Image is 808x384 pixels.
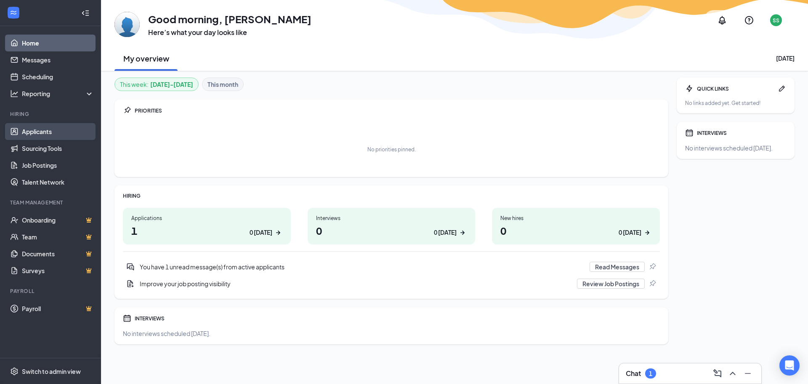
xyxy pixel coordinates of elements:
[619,228,641,237] div: 0 [DATE]
[717,15,727,25] svg: Notifications
[728,368,738,379] svg: ChevronUp
[626,369,641,378] h3: Chat
[135,107,660,114] div: PRIORITIES
[500,215,651,222] div: New hires
[776,54,795,62] div: [DATE]
[316,223,467,238] h1: 0
[123,258,660,275] a: DoubleChatActiveYou have 1 unread message(s) from active applicantsRead MessagesPin
[22,35,94,51] a: Home
[308,208,476,244] a: Interviews00 [DATE]ArrowRight
[22,68,94,85] a: Scheduling
[123,258,660,275] div: You have 1 unread message(s) from active applicants
[22,212,94,228] a: OnboardingCrown
[10,199,92,206] div: Team Management
[22,300,94,317] a: PayrollCrown
[126,279,135,288] svg: DocumentAdd
[274,228,282,237] svg: ArrowRight
[367,146,416,153] div: No priorities pinned.
[22,228,94,245] a: TeamCrown
[123,208,291,244] a: Applications10 [DATE]ArrowRight
[779,355,800,376] div: Open Intercom Messenger
[773,17,779,24] div: SS
[643,228,651,237] svg: ArrowRight
[123,106,131,115] svg: Pin
[140,263,585,271] div: You have 1 unread message(s) from active applicants
[22,123,94,140] a: Applicants
[123,275,660,292] div: Improve your job posting visibility
[140,279,572,288] div: Improve your job posting visibility
[697,85,774,92] div: QUICK LINKS
[697,129,786,137] div: INTERVIEWS
[712,368,723,379] svg: ComposeMessage
[81,9,90,17] svg: Collapse
[131,215,282,222] div: Applications
[744,15,754,25] svg: QuestionInfo
[148,12,311,26] h1: Good morning, [PERSON_NAME]
[743,368,753,379] svg: Minimize
[10,110,92,118] div: Hiring
[778,84,786,93] svg: Pen
[648,263,656,271] svg: Pin
[500,223,651,238] h1: 0
[22,140,94,157] a: Sourcing Tools
[22,51,94,68] a: Messages
[123,53,169,64] h2: My overview
[123,329,660,338] div: No interviews scheduled [DATE].
[711,367,724,380] button: ComposeMessage
[741,367,755,380] button: Minimize
[22,89,94,98] div: Reporting
[22,367,81,376] div: Switch to admin view
[316,215,467,222] div: Interviews
[492,208,660,244] a: New hires00 [DATE]ArrowRight
[131,223,282,238] h1: 1
[123,192,660,199] div: HIRING
[10,89,19,98] svg: Analysis
[685,99,786,107] div: No links added yet. Get started!
[10,367,19,376] svg: Settings
[648,279,656,288] svg: Pin
[22,157,94,174] a: Job Postings
[577,279,645,289] button: Review Job Postings
[123,314,131,322] svg: Calendar
[685,129,694,137] svg: Calendar
[434,228,457,237] div: 0 [DATE]
[114,12,140,37] img: Steven Smith
[126,263,135,271] svg: DoubleChatActive
[150,80,193,89] b: [DATE] - [DATE]
[135,315,660,322] div: INTERVIEWS
[9,8,18,17] svg: WorkstreamLogo
[22,245,94,262] a: DocumentsCrown
[649,370,652,377] div: 1
[250,228,272,237] div: 0 [DATE]
[22,262,94,279] a: SurveysCrown
[726,367,739,380] button: ChevronUp
[685,144,786,152] div: No interviews scheduled [DATE].
[22,174,94,191] a: Talent Network
[148,28,311,37] h3: Here’s what your day looks like
[590,262,645,272] button: Read Messages
[207,80,238,89] b: This month
[685,84,694,93] svg: Bolt
[458,228,467,237] svg: ArrowRight
[10,287,92,295] div: Payroll
[120,80,193,89] div: This week :
[123,275,660,292] a: DocumentAddImprove your job posting visibilityReview Job PostingsPin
